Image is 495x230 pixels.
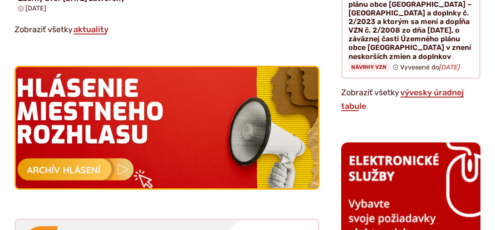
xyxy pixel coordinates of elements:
[341,88,464,111] a: Zobraziť celú úradnú tabuľu
[25,5,46,12] span: [DATE]
[15,23,319,37] p: Zobraziť všetky
[341,86,480,113] p: Zobraziť všetky
[73,24,109,34] a: Zobraziť všetky aktuality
